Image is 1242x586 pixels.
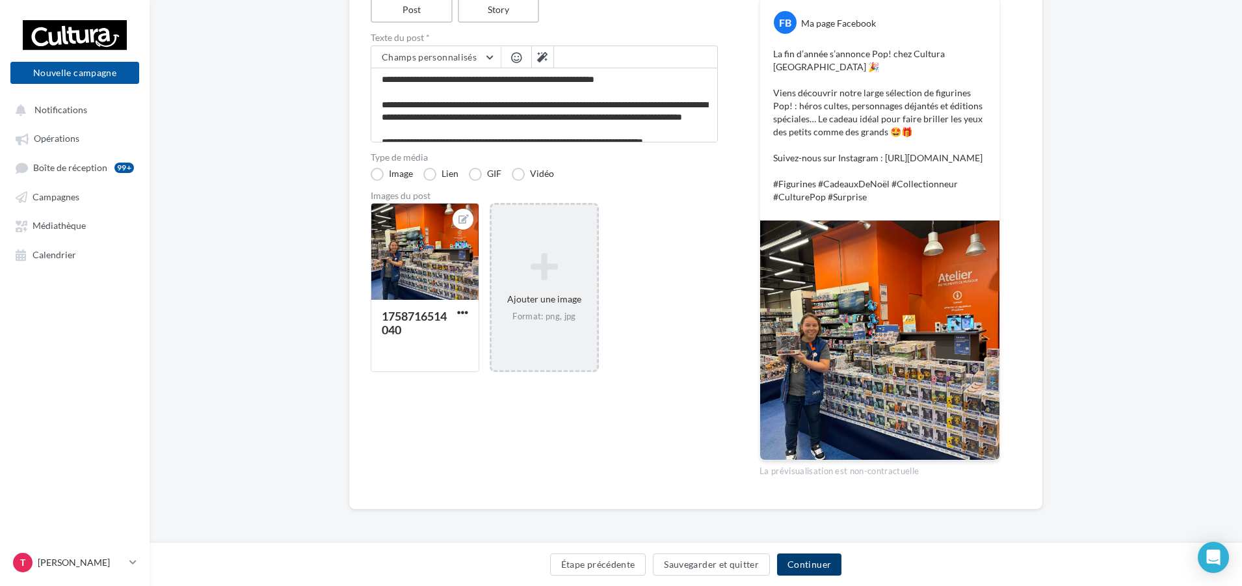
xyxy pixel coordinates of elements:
button: Notifications [8,98,137,121]
span: Champs personnalisés [382,51,477,62]
label: Vidéo [512,168,554,181]
span: Notifications [34,104,87,115]
button: Nouvelle campagne [10,62,139,84]
label: Lien [423,168,458,181]
label: Texte du post * [371,33,718,42]
button: Champs personnalisés [371,46,501,68]
p: [PERSON_NAME] [38,556,124,569]
div: 1758716514040 [382,309,447,337]
a: Médiathèque [8,213,142,237]
a: Opérations [8,126,142,150]
span: Campagnes [33,191,79,202]
button: Sauvegarder et quitter [653,553,770,576]
span: T [20,556,25,569]
span: Opérations [34,133,79,144]
div: 99+ [114,163,134,173]
a: T [PERSON_NAME] [10,550,139,575]
label: Image [371,168,413,181]
div: Open Intercom Messenger [1198,542,1229,573]
label: GIF [469,168,501,181]
label: Type de média [371,153,718,162]
div: La prévisualisation est non-contractuelle [760,460,1000,477]
button: Étape précédente [550,553,646,576]
a: Calendrier [8,243,142,266]
div: Images du post [371,191,718,200]
a: Campagnes [8,185,142,208]
span: Boîte de réception [33,162,107,173]
button: Continuer [777,553,841,576]
p: La fin d’année s’annonce Pop! chez Cultura [GEOGRAPHIC_DATA] 🎉 Viens découvrir notre large sélect... [773,47,986,204]
span: Calendrier [33,249,76,260]
a: Boîte de réception99+ [8,155,142,180]
div: FB [774,11,797,34]
div: Ma page Facebook [801,17,876,30]
span: Médiathèque [33,220,86,232]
